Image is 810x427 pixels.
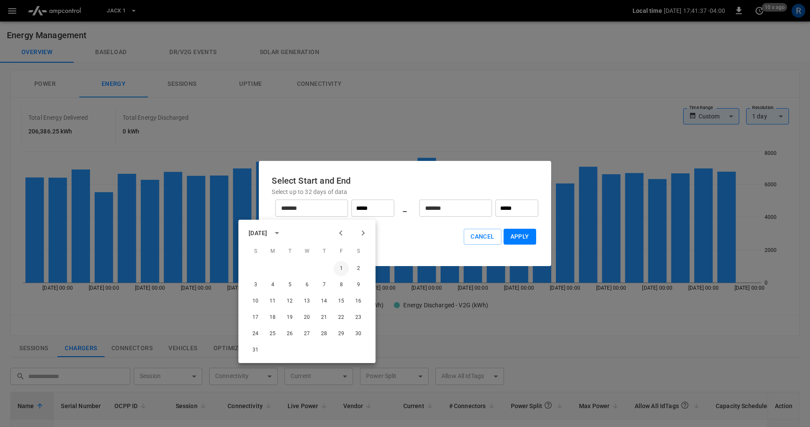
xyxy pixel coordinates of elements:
[272,174,538,188] h6: Select Start and End
[265,326,280,342] button: 25
[248,277,263,293] button: 3
[333,294,349,309] button: 15
[249,228,267,237] div: [DATE]
[316,294,332,309] button: 14
[299,326,315,342] button: 27
[351,261,366,276] button: 2
[248,243,263,260] span: Sunday
[299,243,315,260] span: Wednesday
[265,294,280,309] button: 11
[464,229,501,245] button: Cancel
[265,310,280,325] button: 18
[351,294,366,309] button: 16
[282,294,297,309] button: 12
[333,310,349,325] button: 22
[270,226,284,240] button: calendar view is open, switch to year view
[356,226,370,240] button: Next month
[299,310,315,325] button: 20
[316,243,332,260] span: Thursday
[299,294,315,309] button: 13
[351,310,366,325] button: 23
[351,326,366,342] button: 30
[316,277,332,293] button: 7
[351,243,366,260] span: Saturday
[333,277,349,293] button: 8
[265,243,280,260] span: Monday
[248,326,263,342] button: 24
[299,277,315,293] button: 6
[316,326,332,342] button: 28
[351,277,366,293] button: 9
[333,226,348,240] button: Previous month
[248,310,263,325] button: 17
[282,310,297,325] button: 19
[504,229,536,245] button: Apply
[282,326,297,342] button: 26
[248,294,263,309] button: 10
[333,326,349,342] button: 29
[333,261,349,276] button: 1
[403,201,407,215] h6: _
[333,243,349,260] span: Friday
[282,277,297,293] button: 5
[265,277,280,293] button: 4
[282,243,297,260] span: Tuesday
[316,310,332,325] button: 21
[248,342,263,358] button: 31
[272,188,538,196] p: Select up to 32 days of data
